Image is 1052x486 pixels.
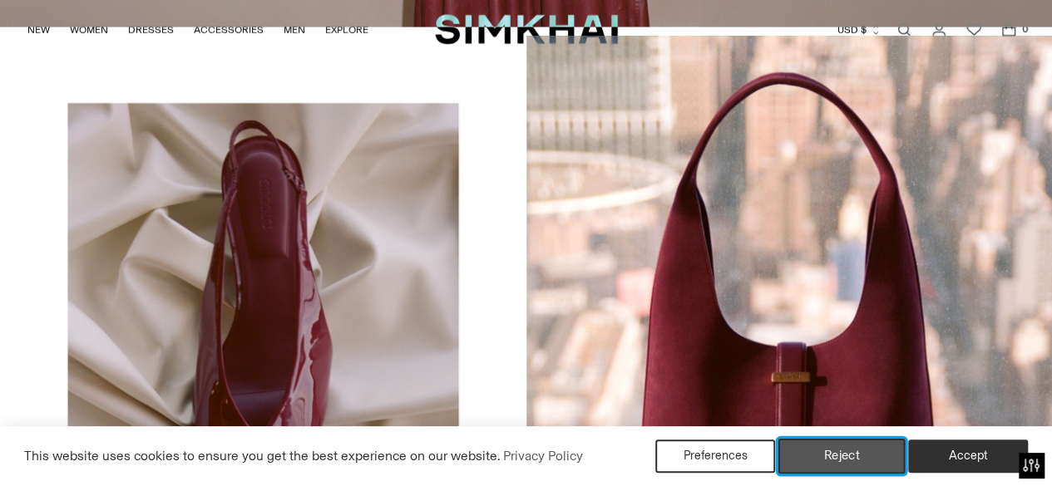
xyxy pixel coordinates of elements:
[435,13,618,46] a: SIMKHAI
[27,12,50,48] a: NEW
[992,13,1025,47] a: Open cart modal
[24,448,501,464] span: This website uses cookies to ensure you get the best experience on our website.
[325,12,368,48] a: EXPLORE
[501,444,585,469] a: Privacy Policy (opens in a new tab)
[655,439,775,473] button: Preferences
[837,12,882,48] button: USD $
[70,12,108,48] a: WOMEN
[908,439,1028,473] button: Accept
[922,13,956,47] a: Go to the account page
[778,439,906,474] button: Reject
[128,12,174,48] a: DRESSES
[887,13,921,47] a: Open search modal
[194,12,264,48] a: ACCESSORIES
[1017,22,1032,37] span: 0
[284,12,305,48] a: MEN
[957,13,990,47] a: Wishlist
